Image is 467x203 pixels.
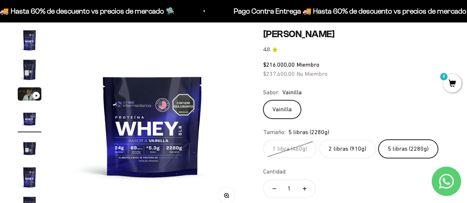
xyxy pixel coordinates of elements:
[9,35,153,48] div: Más información sobre los ingredientes
[18,58,41,81] img: Proteína Whey - Vainilla
[18,165,41,189] img: Proteína Whey - Vainilla
[263,61,295,68] span: $216.000,00
[18,106,41,132] button: Ir al artículo 4
[9,50,153,63] div: Reseñas de otros clientes
[9,64,153,77] div: Una promoción especial
[9,79,153,92] div: Un video del producto
[120,111,153,123] button: Enviar
[263,46,270,54] span: 4.8
[18,165,41,191] button: Ir al artículo 6
[263,28,449,40] h1: [PERSON_NAME]
[439,72,448,81] mark: 0
[18,87,41,103] button: Ir al artículo 3
[443,80,461,88] a: 0
[121,111,152,123] span: Enviar
[263,88,279,97] legend: Sabor:
[9,94,153,107] div: Un mejor precio
[18,106,41,130] img: Proteína Whey - Vainilla
[18,28,41,54] button: Ir al artículo 1
[263,167,286,176] label: Cantidad:
[263,46,449,54] a: 4.84.8 de 5.0 estrellas
[263,70,295,77] span: $237.600,00
[263,127,285,137] legend: Tamaño:
[18,28,41,52] img: Proteína Whey - Vainilla
[18,136,41,160] img: Proteína Whey - Vainilla
[296,61,319,68] span: Miembro
[288,127,329,137] span: 5 libras (2280g)
[9,12,153,29] p: ¿Qué te haría sentir más seguro de comprar este producto?
[264,180,285,197] button: Reducir cantidad
[294,180,315,197] button: Aumentar cantidad
[296,70,327,77] span: No Miembro
[18,136,41,162] button: Ir al artículo 5
[18,58,41,84] button: Ir al artículo 2
[282,88,302,97] span: Vainilla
